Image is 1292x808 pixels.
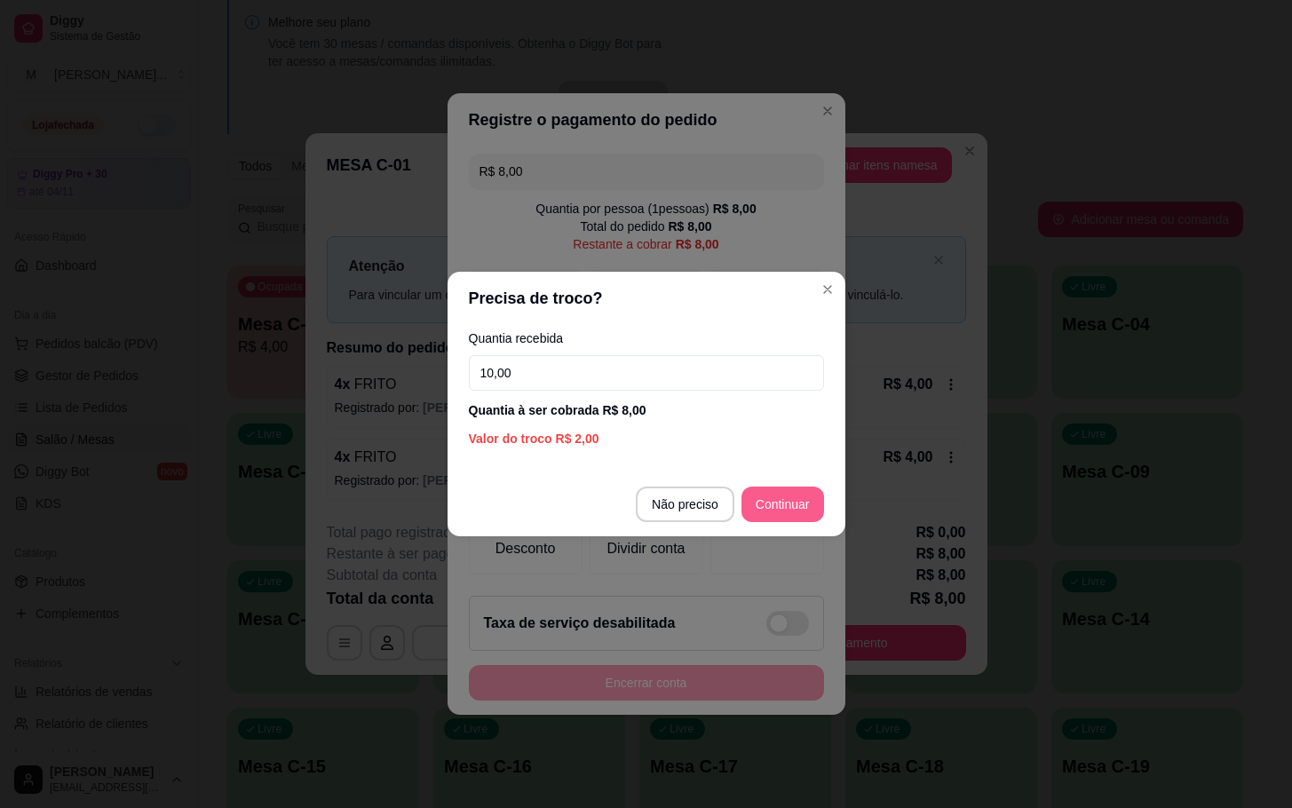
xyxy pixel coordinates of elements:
button: Não preciso [636,487,734,522]
div: Quantia à ser cobrada R$ 8,00 [469,401,824,419]
div: Valor do troco R$ 2,00 [469,430,824,448]
header: Precisa de troco? [448,272,845,325]
label: Quantia recebida [469,332,824,345]
button: Close [813,275,842,304]
button: Continuar [741,487,824,522]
